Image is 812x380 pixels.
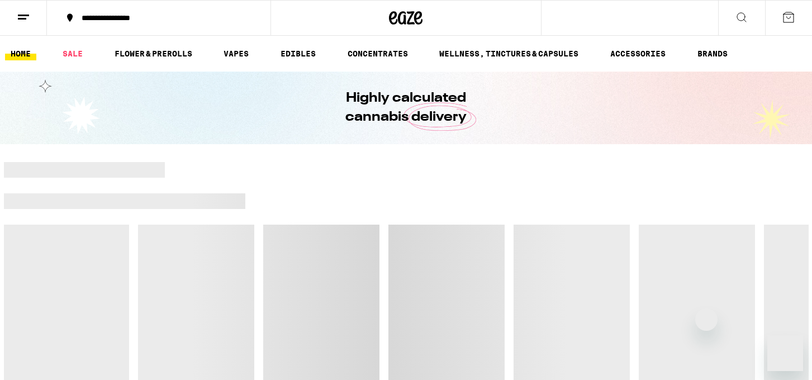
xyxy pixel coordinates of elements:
[434,47,584,60] a: WELLNESS, TINCTURES & CAPSULES
[692,47,733,60] a: BRANDS
[314,89,498,127] h1: Highly calculated cannabis delivery
[57,47,88,60] a: SALE
[275,47,321,60] a: EDIBLES
[342,47,414,60] a: CONCENTRATES
[5,47,36,60] a: HOME
[695,308,718,331] iframe: Close message
[767,335,803,371] iframe: Button to launch messaging window
[109,47,198,60] a: FLOWER & PREROLLS
[218,47,254,60] a: VAPES
[605,47,671,60] a: ACCESSORIES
